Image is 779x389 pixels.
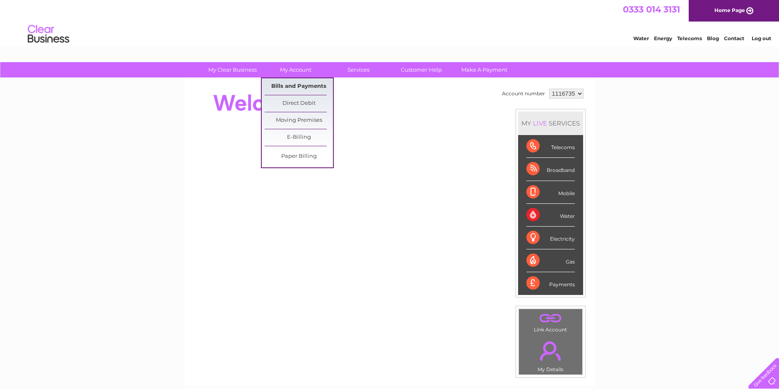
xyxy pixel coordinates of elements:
[519,309,583,335] td: Link Account
[519,334,583,375] td: My Details
[324,62,393,77] a: Services
[633,35,649,41] a: Water
[531,119,549,127] div: LIVE
[265,148,333,165] a: Paper Billing
[450,62,519,77] a: Make A Payment
[526,249,575,272] div: Gas
[677,35,702,41] a: Telecoms
[752,35,771,41] a: Log out
[623,4,680,14] a: 0333 014 3131
[27,22,70,47] img: logo.png
[518,111,583,135] div: MY SERVICES
[265,112,333,129] a: Moving Premises
[265,78,333,95] a: Bills and Payments
[265,129,333,146] a: E-Billing
[521,336,580,365] a: .
[526,158,575,181] div: Broadband
[265,95,333,112] a: Direct Debit
[500,87,547,101] td: Account number
[526,227,575,249] div: Electricity
[724,35,744,41] a: Contact
[526,181,575,204] div: Mobile
[654,35,672,41] a: Energy
[198,62,267,77] a: My Clear Business
[526,272,575,295] div: Payments
[521,311,580,326] a: .
[526,204,575,227] div: Water
[526,135,575,158] div: Telecoms
[194,5,586,40] div: Clear Business is a trading name of Verastar Limited (registered in [GEOGRAPHIC_DATA] No. 3667643...
[261,62,330,77] a: My Account
[707,35,719,41] a: Blog
[387,62,456,77] a: Customer Help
